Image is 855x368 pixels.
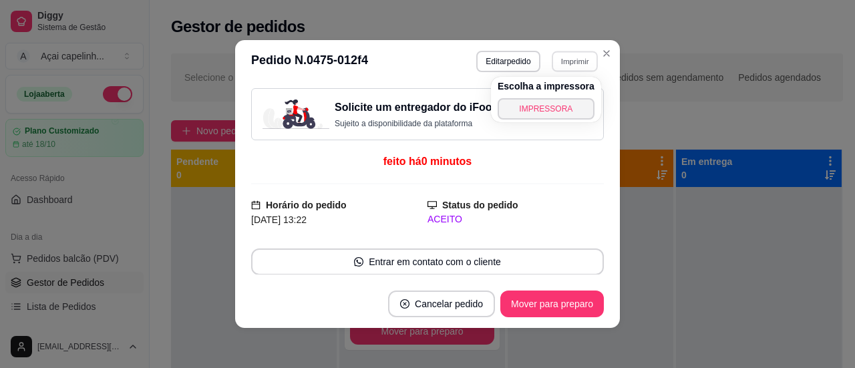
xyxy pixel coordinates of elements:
span: feito há 0 minutos [383,156,472,167]
p: Sujeito a disponibilidade da plataforma [335,118,498,129]
h3: Pedido N. 0475-012f4 [251,51,368,72]
span: whats-app [354,257,363,266]
strong: Horário do pedido [266,200,347,210]
div: ACEITO [427,212,604,226]
button: close-circleCancelar pedido [388,291,495,317]
button: Editarpedido [476,51,540,72]
span: close-circle [400,299,409,309]
button: Imprimir [552,51,598,71]
strong: Status do pedido [442,200,518,210]
button: IMPRESSORA [498,98,594,120]
img: delivery-image [263,100,329,129]
span: calendar [251,200,261,210]
span: desktop [427,200,437,210]
span: [DATE] 13:22 [251,214,307,225]
button: whats-appEntrar em contato com o cliente [251,248,604,275]
h4: Escolha a impressora [498,79,594,93]
h3: Solicite um entregador do iFood [335,100,498,116]
button: Mover para preparo [500,291,604,317]
button: Close [596,43,617,64]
